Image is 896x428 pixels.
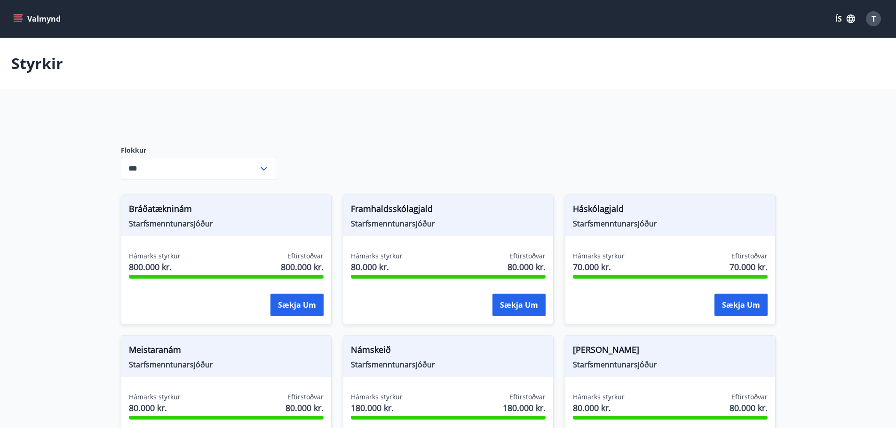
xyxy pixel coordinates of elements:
span: 180.000 kr. [351,402,403,414]
span: Starfsmenntunarsjóður [351,359,546,370]
span: Framhaldsskólagjald [351,202,546,218]
span: Hámarks styrkur [351,392,403,402]
span: 70.000 kr. [729,261,768,273]
p: Styrkir [11,53,63,74]
span: Námskeið [351,343,546,359]
span: Háskólagjald [573,202,768,218]
span: Hámarks styrkur [129,251,181,261]
span: [PERSON_NAME] [573,343,768,359]
span: Hámarks styrkur [573,251,625,261]
span: Eftirstöðvar [509,251,546,261]
button: Sækja um [714,294,768,316]
span: Starfsmenntunarsjóður [351,218,546,229]
span: Eftirstöðvar [287,392,324,402]
span: Meistaranám [129,343,324,359]
button: ÍS [830,10,860,27]
span: Starfsmenntunarsjóður [129,218,324,229]
span: Starfsmenntunarsjóður [573,218,768,229]
span: 70.000 kr. [573,261,625,273]
span: Hámarks styrkur [351,251,403,261]
span: Eftirstöðvar [731,392,768,402]
span: Hámarks styrkur [573,392,625,402]
span: Hámarks styrkur [129,392,181,402]
span: T [872,14,876,24]
span: 80.000 kr. [129,402,181,414]
span: 80.000 kr. [507,261,546,273]
span: Eftirstöðvar [287,251,324,261]
label: Flokkur [121,146,276,155]
button: menu [11,10,64,27]
span: 80.000 kr. [573,402,625,414]
button: T [862,8,885,30]
span: 80.000 kr. [351,261,403,273]
span: 80.000 kr. [285,402,324,414]
span: 80.000 kr. [729,402,768,414]
span: Eftirstöðvar [731,251,768,261]
button: Sækja um [270,294,324,316]
span: 800.000 kr. [281,261,324,273]
span: Bráðatækninám [129,202,324,218]
span: Starfsmenntunarsjóður [573,359,768,370]
span: 800.000 kr. [129,261,181,273]
span: Starfsmenntunarsjóður [129,359,324,370]
span: Eftirstöðvar [509,392,546,402]
span: 180.000 kr. [503,402,546,414]
button: Sækja um [492,294,546,316]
